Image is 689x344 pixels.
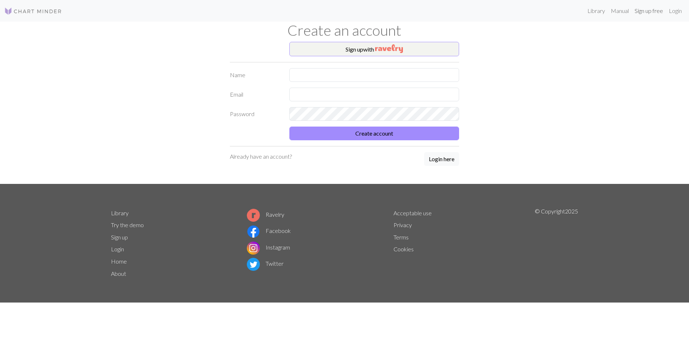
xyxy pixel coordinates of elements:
img: Logo [4,7,62,16]
p: © Copyright 2025 [535,207,578,280]
a: Login [111,246,124,252]
a: Twitter [247,260,284,267]
h1: Create an account [107,22,582,39]
label: Name [226,68,285,82]
a: Home [111,258,127,265]
img: Instagram logo [247,242,260,255]
label: Email [226,88,285,101]
button: Login here [424,152,459,166]
button: Create account [289,127,459,140]
a: About [111,270,126,277]
a: Ravelry [247,211,284,218]
a: Terms [394,234,409,241]
a: Manual [608,4,632,18]
img: Facebook logo [247,225,260,238]
p: Already have an account? [230,152,292,161]
img: Ravelry logo [247,209,260,222]
img: Twitter logo [247,258,260,271]
img: Ravelry [375,44,403,53]
a: Acceptable use [394,210,432,216]
a: Cookies [394,246,414,252]
a: Library [111,210,129,216]
label: Password [226,107,285,121]
a: Instagram [247,244,290,251]
a: Sign up [111,234,128,241]
button: Sign upwith [289,42,459,56]
a: Privacy [394,221,412,228]
a: Library [584,4,608,18]
a: Facebook [247,227,291,234]
a: Login [666,4,685,18]
a: Sign up free [632,4,666,18]
a: Try the demo [111,221,144,228]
